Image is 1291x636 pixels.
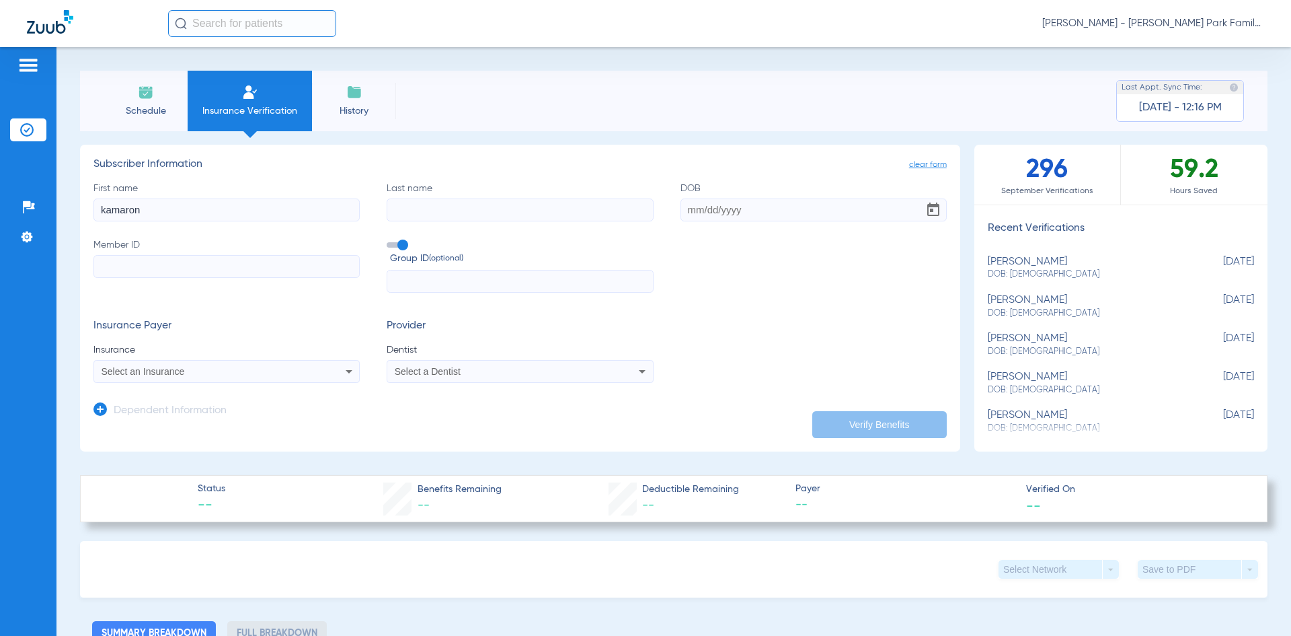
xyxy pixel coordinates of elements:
span: DOB: [DEMOGRAPHIC_DATA] [988,269,1187,281]
img: Manual Insurance Verification [242,84,258,100]
span: -- [642,499,654,511]
input: Search for patients [168,10,336,37]
span: [PERSON_NAME] - [PERSON_NAME] Park Family Dentistry [1042,17,1264,30]
span: -- [418,499,430,511]
h3: Insurance Payer [93,320,360,333]
span: -- [795,497,1015,514]
span: DOB: [DEMOGRAPHIC_DATA] [988,346,1187,358]
img: Schedule [138,84,154,100]
label: Member ID [93,238,360,293]
h3: Subscriber Information [93,158,947,172]
span: History [322,104,386,118]
span: Payer [795,482,1015,496]
button: Verify Benefits [812,411,947,438]
span: -- [198,497,225,516]
span: Insurance [93,343,360,357]
img: last sync help info [1229,83,1239,92]
img: Zuub Logo [27,10,73,34]
div: [PERSON_NAME] [988,332,1187,357]
span: Insurance Verification [198,104,302,118]
button: Open calendar [920,197,947,223]
div: 59.2 [1121,145,1267,205]
span: [DATE] [1187,409,1254,434]
span: Deductible Remaining [642,483,739,497]
input: First name [93,199,360,221]
span: [DATE] - 12:16 PM [1139,101,1222,114]
span: [DATE] [1187,294,1254,319]
span: September Verifications [974,184,1120,198]
span: Dentist [387,343,653,357]
img: hamburger-icon [17,57,39,73]
label: DOB [680,182,947,221]
span: [DATE] [1187,256,1254,281]
input: Last name [387,199,653,221]
input: DOBOpen calendar [680,199,947,221]
span: Group ID [390,252,653,266]
h3: Recent Verifications [974,222,1267,236]
span: DOB: [DEMOGRAPHIC_DATA] [988,384,1187,396]
div: [PERSON_NAME] [988,256,1187,281]
div: [PERSON_NAME] [988,294,1187,319]
label: Last name [387,182,653,221]
label: First name [93,182,360,221]
span: Verified On [1026,483,1245,497]
div: [PERSON_NAME] [988,371,1187,396]
span: Benefits Remaining [418,483,502,497]
img: History [346,84,362,100]
small: (optional) [429,252,463,266]
span: -- [1026,498,1041,512]
div: 296 [974,145,1121,205]
h3: Dependent Information [114,404,227,418]
img: Search Icon [175,17,187,30]
span: DOB: [DEMOGRAPHIC_DATA] [988,308,1187,320]
span: Select an Insurance [102,366,185,377]
span: [DATE] [1187,371,1254,396]
span: Schedule [114,104,178,118]
input: Member ID [93,255,360,278]
div: [PERSON_NAME] [988,409,1187,434]
span: Select a Dentist [395,366,461,377]
span: clear form [909,158,947,172]
span: Last Appt. Sync Time: [1122,81,1202,94]
span: Hours Saved [1121,184,1267,198]
span: [DATE] [1187,332,1254,357]
span: Status [198,482,225,496]
h3: Provider [387,320,653,333]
